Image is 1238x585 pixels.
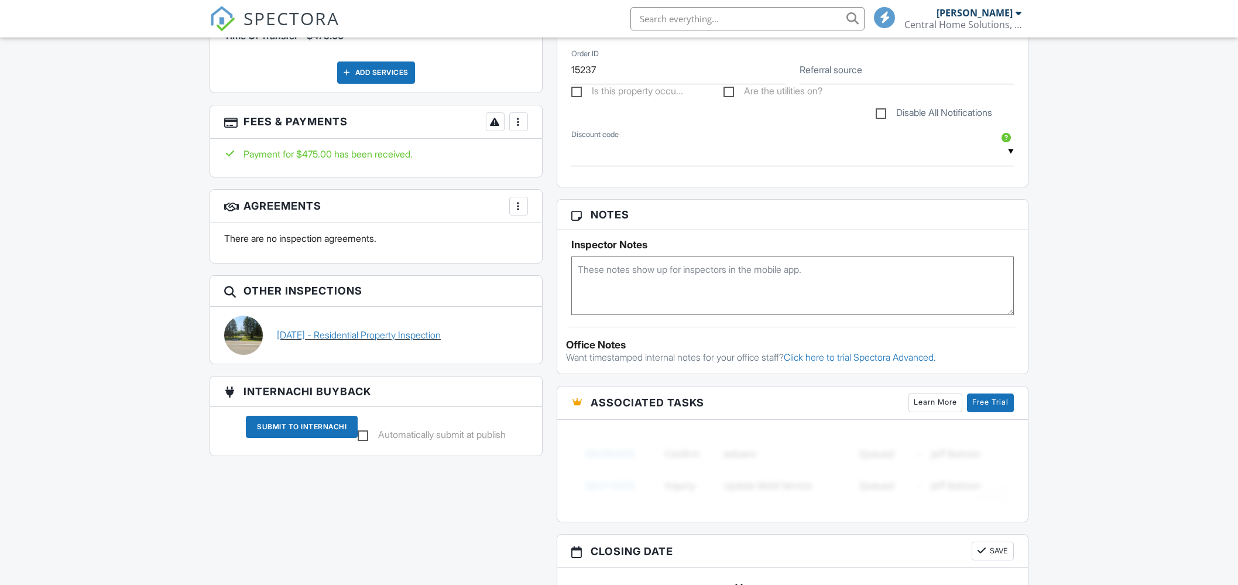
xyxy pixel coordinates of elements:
[630,7,865,30] input: Search everything...
[224,148,528,160] div: Payment for $475.00 has been received.
[210,6,235,32] img: The Best Home Inspection Software - Spectora
[571,85,683,100] label: Is this property occupied?
[210,276,542,306] h3: Other Inspections
[904,19,1021,30] div: Central Home Solutions, LLC.
[800,63,862,76] label: Referral source
[246,416,358,438] div: Submit To InterNACHI
[571,239,1014,251] h5: Inspector Notes
[571,129,619,140] label: Discount code
[967,394,1014,412] a: Free Trial
[210,16,339,40] a: SPECTORA
[337,61,415,84] div: Add Services
[784,351,936,363] a: Click here to trial Spectora Advanced.
[908,394,962,412] a: Learn More
[723,85,822,100] label: Are the utilities on?
[210,190,542,223] h3: Agreements
[277,329,441,341] a: [DATE] - Residential Property Inspection
[244,6,339,30] span: SPECTORA
[566,339,1020,351] div: Office Notes
[224,232,528,245] p: There are no inspection agreements.
[557,200,1028,230] h3: Notes
[876,107,992,122] label: Disable All Notifications
[246,416,358,447] a: Submit To InterNACHI
[591,543,673,559] span: Closing date
[571,49,599,59] label: Order ID
[358,429,506,444] label: Automatically submit at publish
[972,542,1014,560] button: Save
[591,395,704,410] span: Associated Tasks
[571,429,1014,511] img: blurred-tasks-251b60f19c3f713f9215ee2a18cbf2105fc2d72fcd585247cf5e9ec0c957c1dd.png
[210,377,542,407] h3: InterNACHI BuyBack
[210,105,542,139] h3: Fees & Payments
[566,351,1020,364] p: Want timestamped internal notes for your office staff?
[937,7,1013,19] div: [PERSON_NAME]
